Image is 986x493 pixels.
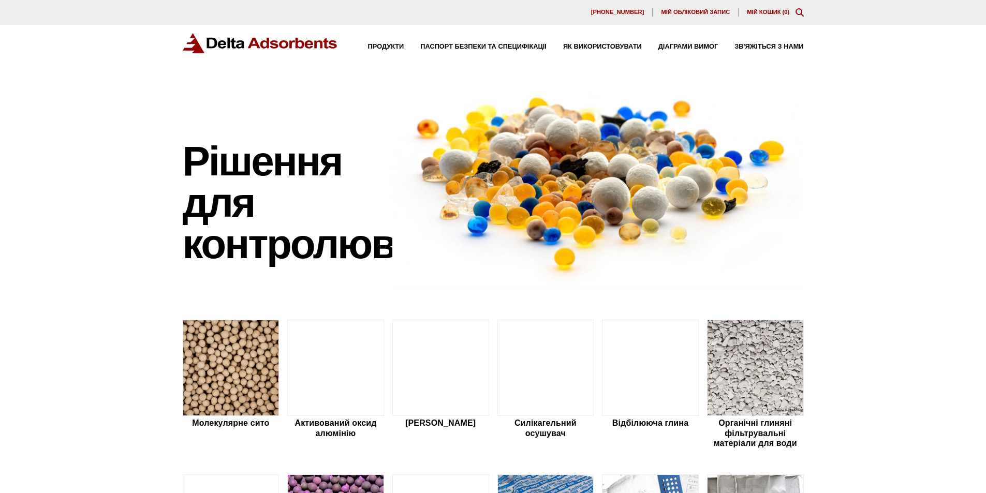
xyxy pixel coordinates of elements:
a: Паспорт безпеки та специфікації [404,43,547,50]
font: ) [788,9,790,15]
font: Молекулярне сито [192,419,269,427]
a: Органічні глиняні фільтрувальні матеріали для води [707,320,804,450]
font: Мій обліковий запис [661,9,730,15]
a: [PHONE_NUMBER] [583,8,653,17]
font: Діаграми вимог [658,42,718,50]
font: Мій кошик ( [747,9,784,15]
font: Активований оксид алюмінію [295,419,376,437]
font: Зв'яжіться з нами [734,42,803,50]
font: Продукти [368,42,404,50]
a: Активований оксид алюмінію [287,320,384,450]
img: Зображення [392,78,804,287]
img: Адсорбенти Дельта [183,33,338,53]
font: вологості [371,221,553,267]
font: Паспорт безпеки та специфікації [420,42,547,50]
a: Продукти [351,43,404,50]
font: Рішення [183,138,342,184]
a: Відбілююча глина [602,320,699,450]
a: Силікагельний осушувач [497,320,594,450]
a: Мій кошик (0) [747,9,789,15]
a: Як використовувати [547,43,642,50]
a: Мій обліковий запис [653,8,739,17]
a: [PERSON_NAME] [392,320,489,450]
font: Силікагельний осушувач [514,419,577,437]
font: для контролю [183,180,372,267]
font: Як використовувати [563,42,642,50]
a: Діаграми вимог [642,43,718,50]
font: Відбілююча глина [612,419,688,427]
font: 0 [784,9,787,15]
div: Перемикання модального вмісту [796,8,804,17]
font: Органічні глиняні фільтрувальні матеріали для води [714,419,797,447]
font: [PERSON_NAME] [405,419,476,427]
font: [PHONE_NUMBER] [591,9,644,15]
a: Молекулярне сито [183,320,279,450]
a: Зв'яжіться з нами [718,43,803,50]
